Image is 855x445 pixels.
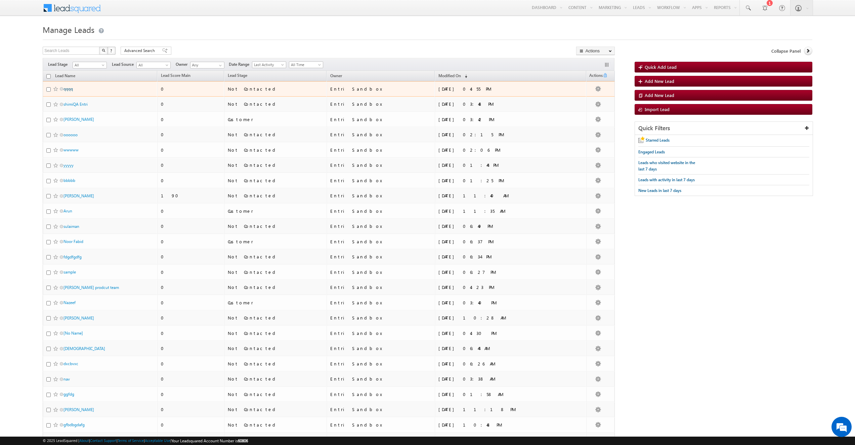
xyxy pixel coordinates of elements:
div: Not Contacted [228,86,320,92]
span: Quick Add Lead [645,64,677,70]
div: Entri Sandbox [330,193,423,199]
div: 0 [161,406,221,412]
div: Not Contacted [228,162,320,168]
div: Not Contacted [228,193,320,199]
a: bbbbb [63,178,75,183]
div: Entri Sandbox [330,208,423,214]
div: 0 [161,361,221,367]
a: Show All Items [215,62,224,69]
span: All [137,62,169,68]
a: All [73,62,107,68]
span: All Time [289,62,321,68]
div: [DATE] 01:44 PM [438,162,531,168]
a: [PERSON_NAME] [63,193,94,198]
div: Customer [228,239,320,245]
div: [DATE] 02:15 PM [438,132,531,138]
span: Lead Score Main [161,73,190,78]
div: [DATE] 04:30 PM [438,330,531,336]
a: qqqq [63,86,73,91]
div: [DATE] 06:49 PM [438,223,531,229]
a: Acceptable Use [145,438,170,443]
a: [PERSON_NAME] [63,117,94,122]
div: [DATE] 10:28 AM [438,315,531,321]
span: Lead Stage [228,73,247,78]
a: Contact Support [90,438,117,443]
div: Entri Sandbox [330,345,423,351]
span: Engaged Leads [638,149,665,154]
div: Not Contacted [228,376,320,382]
div: 0 [161,391,221,397]
a: [No Name] [63,331,83,336]
div: 0 [161,101,221,107]
a: About [79,438,89,443]
div: Not Contacted [228,391,320,397]
div: Entri Sandbox [330,86,423,92]
div: Not Contacted [228,406,320,412]
div: Not Contacted [228,254,320,260]
span: Leads with activity in last 7 days [638,177,695,182]
div: Quick Filters [635,122,813,135]
div: 0 [161,254,221,260]
span: Last Activity [252,62,284,68]
a: Lead Stage [224,72,251,81]
div: Not Contacted [228,345,320,351]
div: Not Contacted [228,132,320,138]
span: ? [110,48,113,53]
div: 0 [161,422,221,428]
a: [PERSON_NAME] [63,407,94,412]
div: Not Contacted [228,361,320,367]
div: Entri Sandbox [330,116,423,122]
a: Arun [63,208,72,213]
div: [DATE] 01:25 PM [438,178,531,184]
span: © 2025 LeadSquared | | | | | [43,438,248,444]
div: 0 [161,376,221,382]
div: [DATE] 06:34 PM [438,254,531,260]
div: Entri Sandbox [330,254,423,260]
a: fdgdfgdfg [63,254,82,259]
a: sample [63,269,76,275]
div: Not Contacted [228,330,320,336]
span: Add New Lead [645,92,674,98]
a: [PERSON_NAME] prodcut team [63,285,119,290]
div: Entri Sandbox [330,376,423,382]
span: New Leads in last 7 days [638,188,681,193]
div: Not Contacted [228,422,320,428]
div: 0 [161,330,221,336]
div: [DATE] 03:42 PM [438,116,531,122]
input: Type to Search [190,62,224,68]
span: Actions [587,72,603,81]
span: Leads who visited website in the last 7 days [638,160,695,171]
div: Not Contacted [228,178,320,184]
div: Entri Sandbox [330,391,423,397]
a: [DEMOGRAPHIC_DATA] [63,346,105,351]
div: 0 [161,162,221,168]
span: Import Lead [645,106,670,112]
input: Check all records [46,74,51,79]
span: Owner [176,61,190,67]
div: 0 [161,284,221,290]
div: 0 [161,345,221,351]
a: All Time [289,61,323,68]
div: Not Contacted [228,269,320,275]
div: 0 [161,300,221,306]
div: Not Contacted [228,284,320,290]
div: Not Contacted [228,223,320,229]
div: [DATE] 10:48 PM [438,422,531,428]
div: Entri Sandbox [330,406,423,412]
div: Entri Sandbox [330,178,423,184]
span: Lead Source [112,61,136,67]
span: Add New Lead [645,78,674,84]
span: (sorted descending) [462,73,467,79]
div: 0 [161,86,221,92]
a: Noor Fabid [63,239,83,244]
a: ggfdg [63,392,74,397]
div: Entri Sandbox [330,223,423,229]
div: Not Contacted [228,147,320,153]
div: 0 [161,208,221,214]
div: Entri Sandbox [330,269,423,275]
a: Last Activity [252,61,286,68]
span: Advanced Search [124,48,157,54]
a: wwwww [63,147,79,152]
span: Lead Stage [48,61,73,67]
div: 0 [161,132,221,138]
